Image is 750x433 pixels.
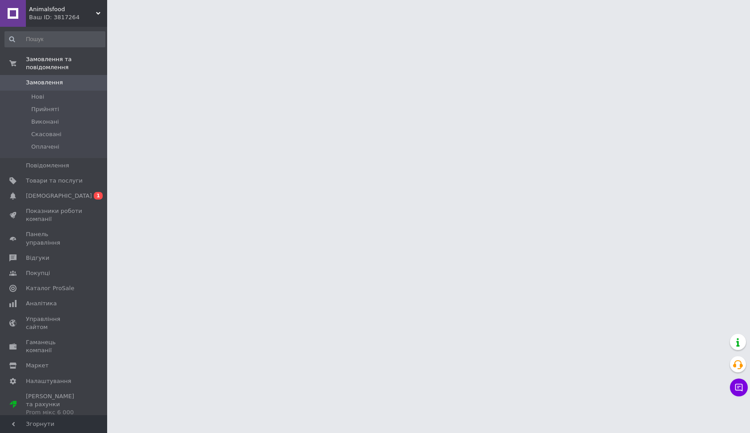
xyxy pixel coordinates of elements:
span: Оплачені [31,143,59,151]
span: Управління сайтом [26,315,83,331]
span: Налаштування [26,377,71,385]
span: Аналітика [26,300,57,308]
span: Товари та послуги [26,177,83,185]
span: Відгуки [26,254,49,262]
button: Чат з покупцем [730,379,748,396]
input: Пошук [4,31,105,47]
span: [PERSON_NAME] та рахунки [26,392,83,417]
span: Гаманець компанії [26,338,83,354]
span: Скасовані [31,130,62,138]
div: Ваш ID: 3817264 [29,13,107,21]
div: Prom мікс 6 000 [26,408,83,416]
span: Показники роботи компанії [26,207,83,223]
span: [DEMOGRAPHIC_DATA] [26,192,92,200]
span: Панель управління [26,230,83,246]
span: Нові [31,93,44,101]
span: Виконані [31,118,59,126]
span: Прийняті [31,105,59,113]
span: Повідомлення [26,162,69,170]
span: Замовлення [26,79,63,87]
span: Покупці [26,269,50,277]
span: Animalsfood [29,5,96,13]
span: Каталог ProSale [26,284,74,292]
span: Маркет [26,362,49,370]
span: 1 [94,192,103,200]
span: Замовлення та повідомлення [26,55,107,71]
